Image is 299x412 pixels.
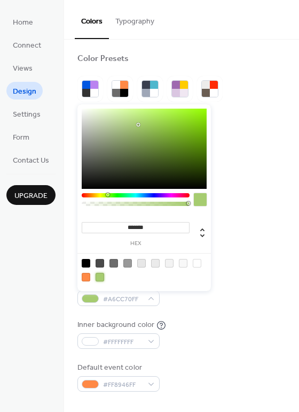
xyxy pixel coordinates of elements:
[13,109,41,120] span: Settings
[6,13,40,30] a: Home
[109,259,118,268] div: rgb(108, 108, 108)
[151,259,160,268] div: rgb(235, 235, 235)
[13,17,33,28] span: Home
[82,241,190,247] label: hex
[179,259,187,268] div: rgb(248, 248, 248)
[77,362,158,373] div: Default event color
[77,54,129,65] div: Color Presets
[6,82,43,100] a: Design
[13,40,41,51] span: Connect
[6,105,47,123] a: Settings
[103,379,143,391] span: #FF8946FF
[82,273,90,281] div: rgb(255, 137, 70)
[6,151,56,169] a: Contact Us
[13,86,36,97] span: Design
[137,259,146,268] div: rgb(231, 231, 231)
[14,190,48,202] span: Upgrade
[103,337,143,348] span: #FFFFFFFF
[96,259,104,268] div: rgb(74, 74, 74)
[6,36,48,54] a: Connect
[6,185,56,205] button: Upgrade
[103,294,143,305] span: #A6CC70FF
[13,155,49,166] span: Contact Us
[6,128,36,146] a: Form
[123,259,132,268] div: rgb(153, 153, 153)
[6,59,39,77] a: Views
[165,259,174,268] div: rgb(243, 243, 243)
[96,273,104,281] div: rgb(166, 204, 112)
[82,259,90,268] div: rgb(0, 0, 0)
[193,259,201,268] div: rgb(255, 255, 255)
[13,63,33,74] span: Views
[13,132,29,143] span: Form
[77,319,154,331] div: Inner background color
